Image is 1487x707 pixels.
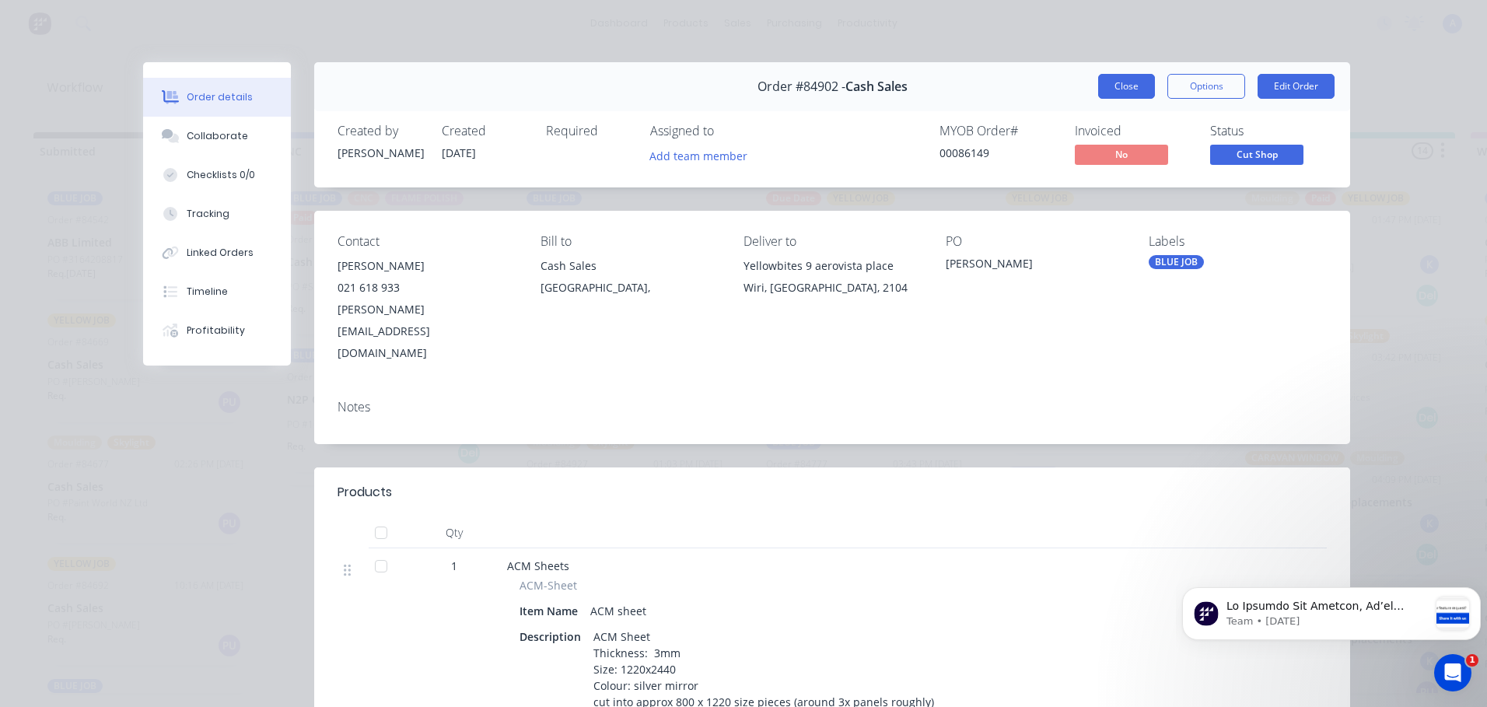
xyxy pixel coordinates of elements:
p: Message from Team, sent 1w ago [51,58,253,72]
div: Linked Orders [187,246,254,260]
button: Linked Orders [143,233,291,272]
div: [PERSON_NAME] [946,255,1124,277]
button: Edit Order [1258,74,1335,99]
div: Status [1210,124,1327,138]
div: Item Name [520,600,584,622]
div: Order details [187,90,253,104]
span: ACM-Sheet [520,577,577,593]
span: ACM Sheets [507,558,569,573]
div: Labels [1149,234,1327,249]
div: Notes [338,400,1327,415]
div: 00086149 [939,145,1056,161]
button: Cut Shop [1210,145,1303,168]
div: Invoiced [1075,124,1191,138]
div: [GEOGRAPHIC_DATA], [541,277,719,299]
button: Tracking [143,194,291,233]
div: Cash Sales[GEOGRAPHIC_DATA], [541,255,719,305]
button: Order details [143,78,291,117]
div: Profitability [187,324,245,338]
div: Tracking [187,207,229,221]
div: Contact [338,234,516,249]
div: Deliver to [743,234,922,249]
div: [PERSON_NAME] [338,145,423,161]
button: Add team member [642,145,756,166]
div: Checklists 0/0 [187,168,255,182]
span: Cash Sales [845,79,908,94]
span: [DATE] [442,145,476,160]
button: Profitability [143,311,291,350]
button: Options [1167,74,1245,99]
div: Created [442,124,527,138]
div: [PERSON_NAME] [338,255,516,277]
div: [PERSON_NAME][EMAIL_ADDRESS][DOMAIN_NAME] [338,299,516,364]
div: Collaborate [187,129,248,143]
span: 1 [451,558,457,574]
div: Description [520,625,587,648]
span: Cut Shop [1210,145,1303,164]
button: Timeline [143,272,291,311]
span: 1 [1466,654,1478,667]
button: Checklists 0/0 [143,156,291,194]
div: BLUE JOB [1149,255,1204,269]
span: No [1075,145,1168,164]
div: Timeline [187,285,228,299]
div: Assigned to [650,124,806,138]
div: Bill to [541,234,719,249]
div: [PERSON_NAME]021 618 933[PERSON_NAME][EMAIL_ADDRESS][DOMAIN_NAME] [338,255,516,364]
div: Yellowbites 9 aerovista place [743,255,922,277]
div: Qty [408,517,501,548]
div: 021 618 933 [338,277,516,299]
div: ACM sheet [584,600,653,622]
iframe: Intercom live chat [1434,654,1471,691]
div: PO [946,234,1124,249]
div: Yellowbites 9 aerovista placeWiri, [GEOGRAPHIC_DATA], 2104 [743,255,922,305]
button: Close [1098,74,1155,99]
div: Required [546,124,632,138]
div: Products [338,483,392,502]
iframe: Intercom notifications message [1176,556,1487,665]
div: Created by [338,124,423,138]
button: Collaborate [143,117,291,156]
button: Add team member [650,145,756,166]
span: Order #84902 - [757,79,845,94]
div: Wiri, [GEOGRAPHIC_DATA], 2104 [743,277,922,299]
div: Cash Sales [541,255,719,277]
div: MYOB Order # [939,124,1056,138]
